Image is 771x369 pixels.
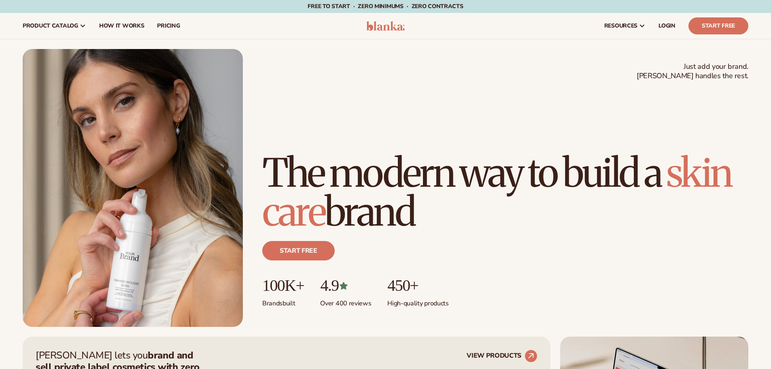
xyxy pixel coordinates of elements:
[387,294,448,308] p: High-quality products
[598,13,652,39] a: resources
[467,350,537,363] a: VIEW PRODUCTS
[23,49,243,327] img: Female holding tanning mousse.
[658,23,675,29] span: LOGIN
[262,294,304,308] p: Brands built
[93,13,151,39] a: How It Works
[320,294,371,308] p: Over 400 reviews
[308,2,463,10] span: Free to start · ZERO minimums · ZERO contracts
[387,277,448,294] p: 450+
[366,21,405,31] img: logo
[262,277,304,294] p: 100K+
[320,277,371,294] p: 4.9
[262,241,335,260] a: Start free
[16,13,93,39] a: product catalog
[604,23,637,29] span: resources
[262,154,748,231] h1: The modern way to build a brand
[637,62,748,81] span: Just add your brand. [PERSON_NAME] handles the rest.
[262,149,731,236] span: skin care
[23,23,78,29] span: product catalog
[99,23,144,29] span: How It Works
[652,13,682,39] a: LOGIN
[151,13,186,39] a: pricing
[157,23,180,29] span: pricing
[688,17,748,34] a: Start Free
